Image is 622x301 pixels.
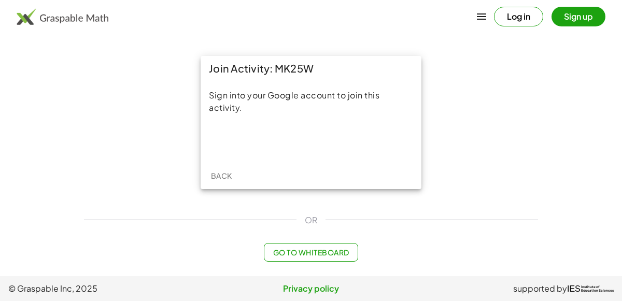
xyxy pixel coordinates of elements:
[201,56,421,81] div: Join Activity: MK25W
[254,130,368,152] iframe: Sign in with Google Button
[567,284,581,294] span: IES
[264,243,358,262] button: Go to Whiteboard
[513,282,567,295] span: supported by
[581,285,614,293] span: Institute of Education Sciences
[8,282,210,295] span: © Graspable Inc, 2025
[494,7,543,26] button: Log in
[210,171,232,180] span: Back
[205,166,238,185] button: Back
[210,282,412,295] a: Privacy policy
[209,89,413,114] div: Sign into your Google account to join this activity.
[552,7,605,26] button: Sign up
[567,282,614,295] a: IESInstitute ofEducation Sciences
[273,248,349,257] span: Go to Whiteboard
[305,214,317,226] span: OR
